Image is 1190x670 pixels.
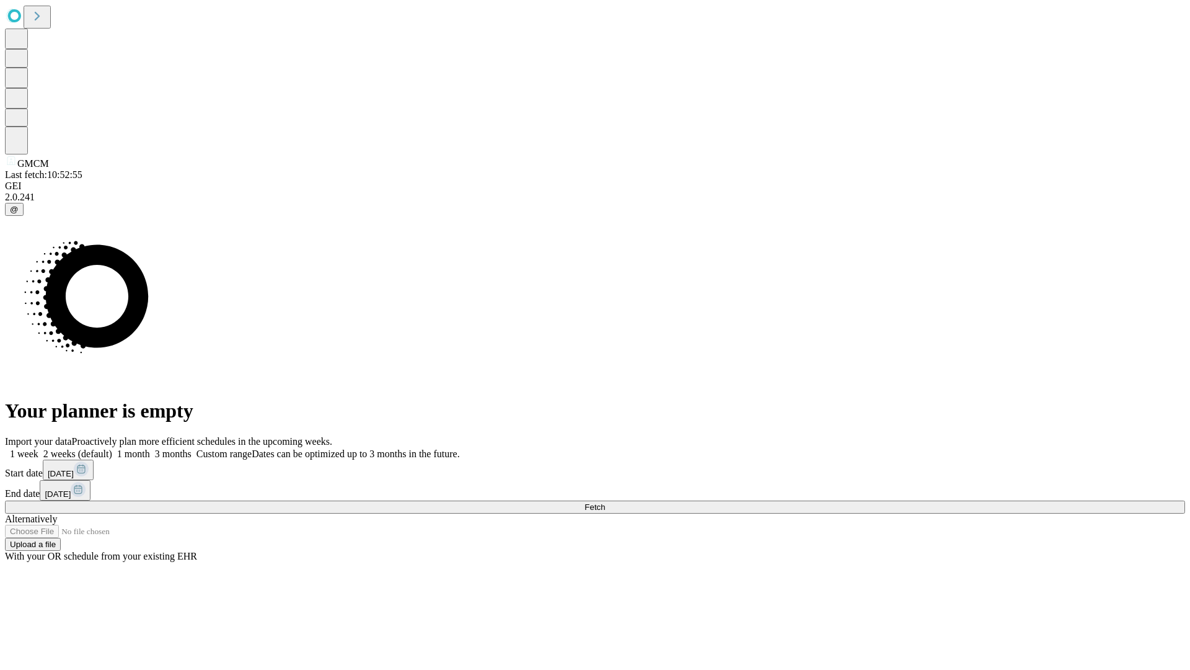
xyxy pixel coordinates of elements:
[155,449,192,459] span: 3 months
[5,169,82,180] span: Last fetch: 10:52:55
[5,514,57,524] span: Alternatively
[252,449,459,459] span: Dates can be optimized up to 3 months in the future.
[5,460,1185,480] div: Start date
[5,551,197,561] span: With your OR schedule from your existing EHR
[45,489,71,499] span: [DATE]
[5,203,24,216] button: @
[17,158,49,169] span: GMCM
[5,400,1185,422] h1: Your planner is empty
[5,181,1185,192] div: GEI
[196,449,252,459] span: Custom range
[5,538,61,551] button: Upload a file
[10,205,19,214] span: @
[43,460,94,480] button: [DATE]
[40,480,90,501] button: [DATE]
[5,480,1185,501] div: End date
[43,449,112,459] span: 2 weeks (default)
[5,436,72,447] span: Import your data
[584,502,605,512] span: Fetch
[72,436,332,447] span: Proactively plan more efficient schedules in the upcoming weeks.
[117,449,150,459] span: 1 month
[10,449,38,459] span: 1 week
[48,469,74,478] span: [DATE]
[5,501,1185,514] button: Fetch
[5,192,1185,203] div: 2.0.241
